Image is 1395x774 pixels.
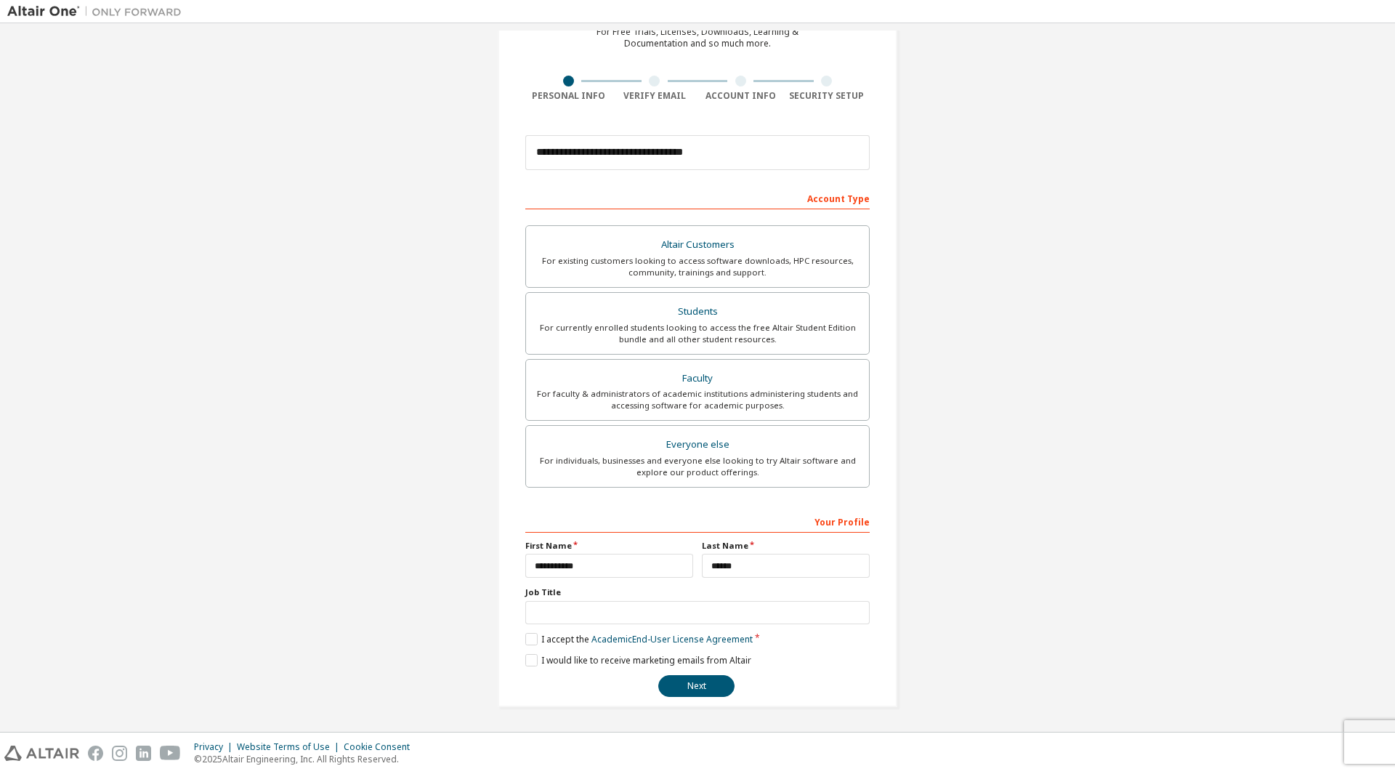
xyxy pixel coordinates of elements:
[525,186,870,209] div: Account Type
[535,322,860,345] div: For currently enrolled students looking to access the free Altair Student Edition bundle and all ...
[194,741,237,753] div: Privacy
[535,368,860,389] div: Faculty
[112,746,127,761] img: instagram.svg
[136,746,151,761] img: linkedin.svg
[702,540,870,552] label: Last Name
[160,746,181,761] img: youtube.svg
[525,509,870,533] div: Your Profile
[784,90,870,102] div: Security Setup
[535,435,860,455] div: Everyone else
[88,746,103,761] img: facebook.svg
[535,388,860,411] div: For faculty & administrators of academic institutions administering students and accessing softwa...
[535,302,860,322] div: Students
[525,633,753,645] label: I accept the
[591,633,753,645] a: Academic End-User License Agreement
[525,654,751,666] label: I would like to receive marketing emails from Altair
[7,4,189,19] img: Altair One
[697,90,784,102] div: Account Info
[535,235,860,255] div: Altair Customers
[525,586,870,598] label: Job Title
[525,90,612,102] div: Personal Info
[194,753,418,765] p: © 2025 Altair Engineering, Inc. All Rights Reserved.
[237,741,344,753] div: Website Terms of Use
[4,746,79,761] img: altair_logo.svg
[535,455,860,478] div: For individuals, businesses and everyone else looking to try Altair software and explore our prod...
[658,675,735,697] button: Next
[344,741,418,753] div: Cookie Consent
[525,540,693,552] label: First Name
[612,90,698,102] div: Verify Email
[535,255,860,278] div: For existing customers looking to access software downloads, HPC resources, community, trainings ...
[597,26,798,49] div: For Free Trials, Licenses, Downloads, Learning & Documentation and so much more.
